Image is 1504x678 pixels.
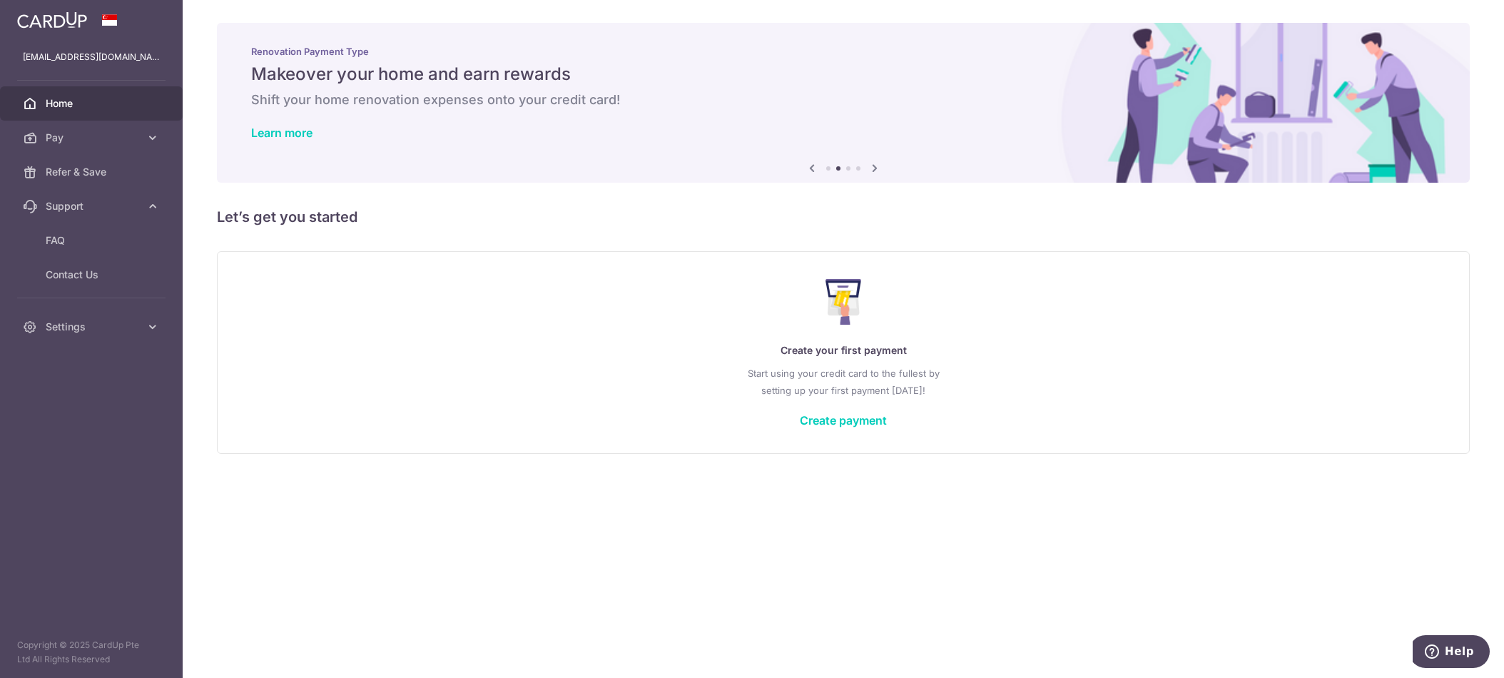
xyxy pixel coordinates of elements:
span: Contact Us [46,268,140,282]
h5: Let’s get you started [217,206,1470,228]
span: Refer & Save [46,165,140,179]
p: [EMAIL_ADDRESS][DOMAIN_NAME] [23,50,160,64]
p: Create your first payment [246,342,1441,359]
iframe: Opens a widget where you can find more information [1413,635,1490,671]
span: FAQ [46,233,140,248]
span: Pay [46,131,140,145]
span: Home [46,96,140,111]
img: CardUp [17,11,87,29]
span: Settings [46,320,140,334]
p: Start using your credit card to the fullest by setting up your first payment [DATE]! [246,365,1441,399]
a: Learn more [251,126,313,140]
a: Create payment [800,413,887,427]
h5: Makeover your home and earn rewards [251,63,1436,86]
img: Make Payment [825,279,862,325]
img: Renovation banner [217,23,1470,183]
h6: Shift your home renovation expenses onto your credit card! [251,91,1436,108]
p: Renovation Payment Type [251,46,1436,57]
span: Support [46,199,140,213]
